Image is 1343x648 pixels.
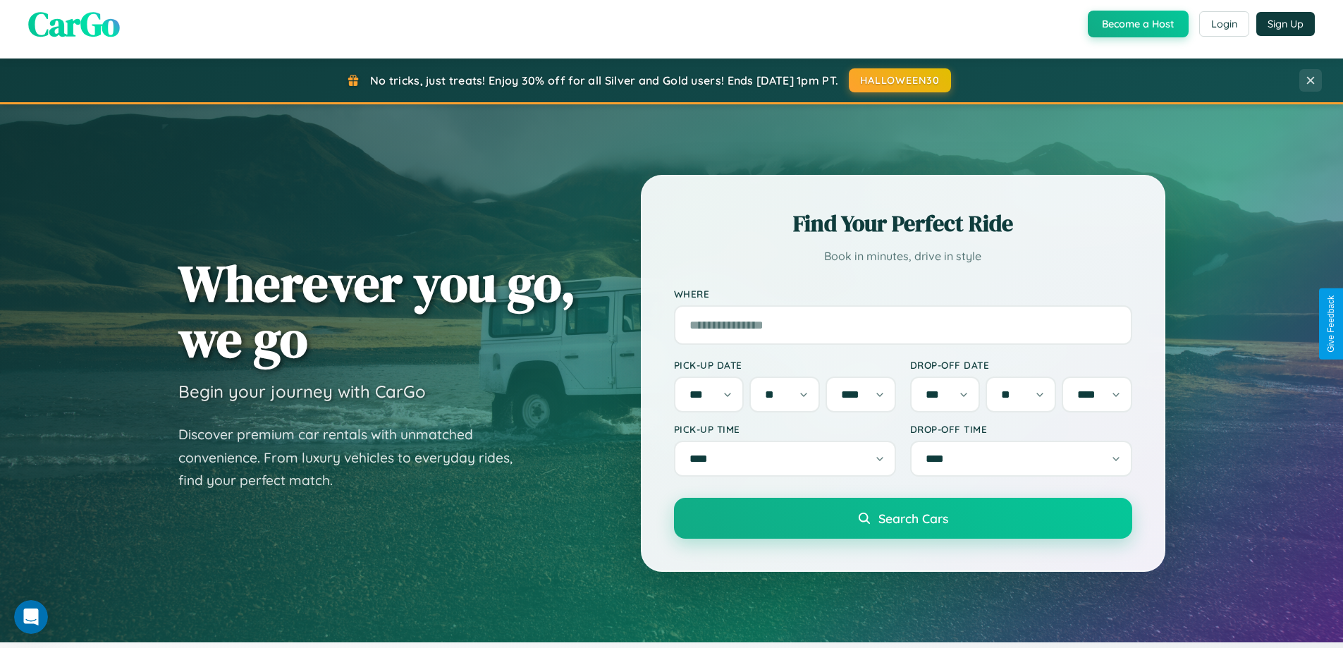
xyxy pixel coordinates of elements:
label: Pick-up Time [674,423,896,435]
h2: Find Your Perfect Ride [674,208,1132,239]
label: Drop-off Date [910,359,1132,371]
label: Where [674,288,1132,300]
label: Pick-up Date [674,359,896,371]
button: HALLOWEEN30 [849,68,951,92]
p: Discover premium car rentals with unmatched convenience. From luxury vehicles to everyday rides, ... [178,423,531,492]
span: CarGo [28,1,120,47]
button: Login [1199,11,1249,37]
p: Book in minutes, drive in style [674,246,1132,267]
span: No tricks, just treats! Enjoy 30% off for all Silver and Gold users! Ends [DATE] 1pm PT. [370,73,838,87]
iframe: Intercom live chat [14,600,48,634]
h3: Begin your journey with CarGo [178,381,426,402]
div: Give Feedback [1326,295,1336,353]
label: Drop-off Time [910,423,1132,435]
button: Become a Host [1088,11,1189,37]
h1: Wherever you go, we go [178,255,576,367]
button: Sign Up [1256,12,1315,36]
button: Search Cars [674,498,1132,539]
span: Search Cars [878,511,948,526]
